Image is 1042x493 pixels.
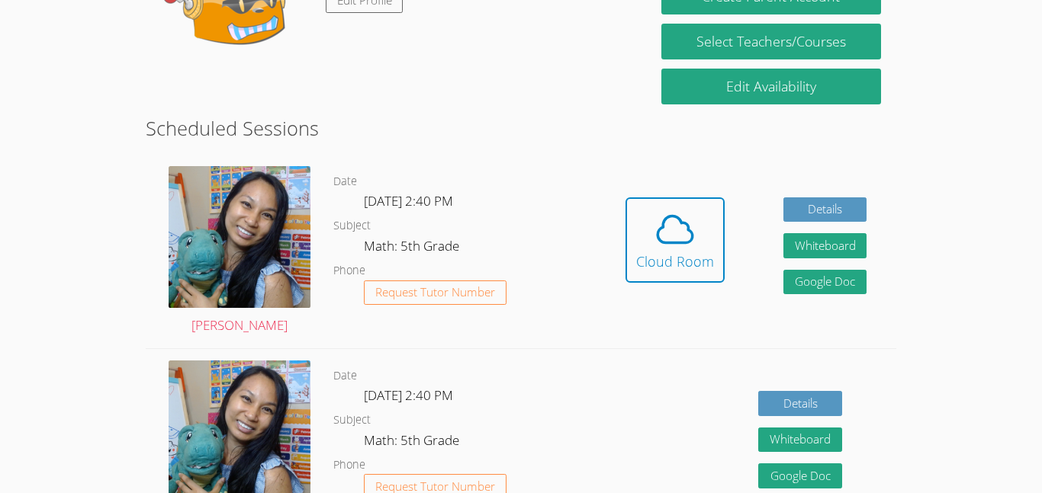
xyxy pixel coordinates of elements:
[364,430,462,456] dd: Math: 5th Grade
[333,456,365,475] dt: Phone
[375,287,495,298] span: Request Tutor Number
[333,216,371,235] dt: Subject
[758,391,842,416] a: Details
[783,270,867,295] a: Google Doc
[375,481,495,492] span: Request Tutor Number
[758,463,842,488] a: Google Doc
[333,411,371,430] dt: Subject
[364,386,453,404] span: [DATE] 2:40 PM
[783,233,867,258] button: Whiteboard
[146,114,896,142] h2: Scheduled Sessions
[636,251,714,272] div: Cloud Room
[364,192,453,210] span: [DATE] 2:40 PM
[364,280,507,306] button: Request Tutor Number
[626,197,725,283] button: Cloud Room
[661,24,881,59] a: Select Teachers/Courses
[661,69,881,104] a: Edit Availability
[333,367,357,386] dt: Date
[758,427,842,453] button: Whiteboard
[169,166,310,308] img: Untitled%20design%20(19).png
[169,166,310,337] a: [PERSON_NAME]
[333,261,365,280] dt: Phone
[364,235,462,261] dd: Math: 5th Grade
[333,172,357,191] dt: Date
[783,197,867,222] a: Details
